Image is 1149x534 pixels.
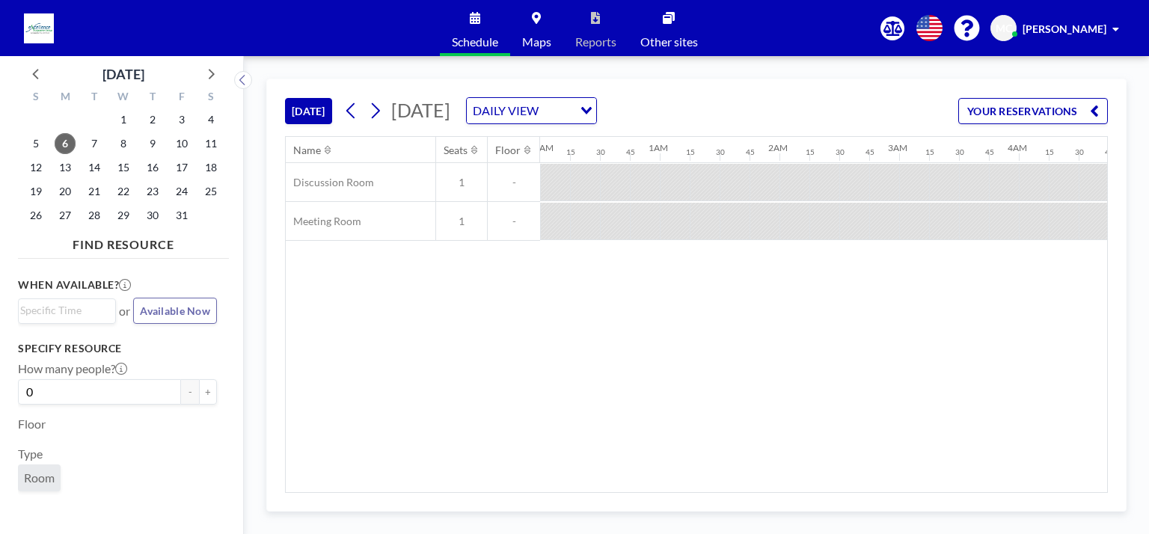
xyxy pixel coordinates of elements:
span: Sunday, October 12, 2025 [25,157,46,178]
span: or [119,304,130,319]
span: 1 [436,215,487,228]
span: [DATE] [391,99,450,121]
div: 15 [566,147,575,157]
span: Wednesday, October 29, 2025 [113,205,134,226]
span: Tuesday, October 7, 2025 [84,133,105,154]
div: S [22,88,51,108]
div: 1AM [649,142,668,153]
span: Wednesday, October 8, 2025 [113,133,134,154]
span: Reports [575,36,616,48]
img: organization-logo [24,13,54,43]
span: Saturday, October 11, 2025 [200,133,221,154]
span: Friday, October 10, 2025 [171,133,192,154]
div: 3AM [888,142,907,153]
button: + [199,379,217,405]
span: [PERSON_NAME] [1023,22,1106,35]
div: 45 [626,147,635,157]
h4: FIND RESOURCE [18,231,229,252]
input: Search for option [20,302,107,319]
input: Search for option [543,101,572,120]
span: Tuesday, October 28, 2025 [84,205,105,226]
span: Sunday, October 26, 2025 [25,205,46,226]
div: 30 [716,147,725,157]
div: 30 [955,147,964,157]
div: T [80,88,109,108]
span: Friday, October 3, 2025 [171,109,192,130]
span: Schedule [452,36,498,48]
span: Available Now [140,304,210,317]
div: 12AM [529,142,554,153]
button: [DATE] [285,98,332,124]
span: Other sites [640,36,698,48]
button: Available Now [133,298,217,324]
span: Thursday, October 30, 2025 [142,205,163,226]
div: 15 [925,147,934,157]
div: 15 [806,147,815,157]
span: Discussion Room [286,176,374,189]
span: Wednesday, October 15, 2025 [113,157,134,178]
span: MC [996,22,1012,35]
div: 30 [836,147,845,157]
span: Friday, October 24, 2025 [171,181,192,202]
div: F [167,88,196,108]
div: T [138,88,167,108]
span: Monday, October 27, 2025 [55,205,76,226]
span: - [488,176,540,189]
span: Tuesday, October 21, 2025 [84,181,105,202]
label: How many people? [18,361,127,376]
span: Room [24,470,55,485]
button: - [181,379,199,405]
div: 15 [1045,147,1054,157]
div: M [51,88,80,108]
button: YOUR RESERVATIONS [958,98,1108,124]
div: 4AM [1008,142,1027,153]
span: Tuesday, October 14, 2025 [84,157,105,178]
span: Sunday, October 5, 2025 [25,133,46,154]
div: 45 [865,147,874,157]
label: Type [18,446,43,461]
span: Sunday, October 19, 2025 [25,181,46,202]
div: Search for option [467,98,596,123]
span: Monday, October 6, 2025 [55,133,76,154]
span: Monday, October 20, 2025 [55,181,76,202]
div: 30 [1075,147,1084,157]
span: DAILY VIEW [470,101,542,120]
div: 45 [1105,147,1114,157]
span: Thursday, October 2, 2025 [142,109,163,130]
div: 45 [746,147,755,157]
h3: Specify resource [18,342,217,355]
span: Meeting Room [286,215,361,228]
div: 15 [686,147,695,157]
span: Wednesday, October 22, 2025 [113,181,134,202]
span: Saturday, October 25, 2025 [200,181,221,202]
label: Floor [18,417,46,432]
div: Seats [444,144,468,157]
span: Thursday, October 9, 2025 [142,133,163,154]
div: Floor [495,144,521,157]
div: 30 [596,147,605,157]
span: Wednesday, October 1, 2025 [113,109,134,130]
div: 45 [985,147,994,157]
span: - [488,215,540,228]
div: W [109,88,138,108]
span: Thursday, October 23, 2025 [142,181,163,202]
span: Friday, October 17, 2025 [171,157,192,178]
span: Saturday, October 18, 2025 [200,157,221,178]
div: Name [293,144,321,157]
span: Maps [522,36,551,48]
div: [DATE] [102,64,144,85]
span: Monday, October 13, 2025 [55,157,76,178]
div: S [196,88,225,108]
span: Friday, October 31, 2025 [171,205,192,226]
span: Saturday, October 4, 2025 [200,109,221,130]
span: Thursday, October 16, 2025 [142,157,163,178]
span: 1 [436,176,487,189]
div: 2AM [768,142,788,153]
label: Name [18,503,49,518]
div: Search for option [19,299,115,322]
